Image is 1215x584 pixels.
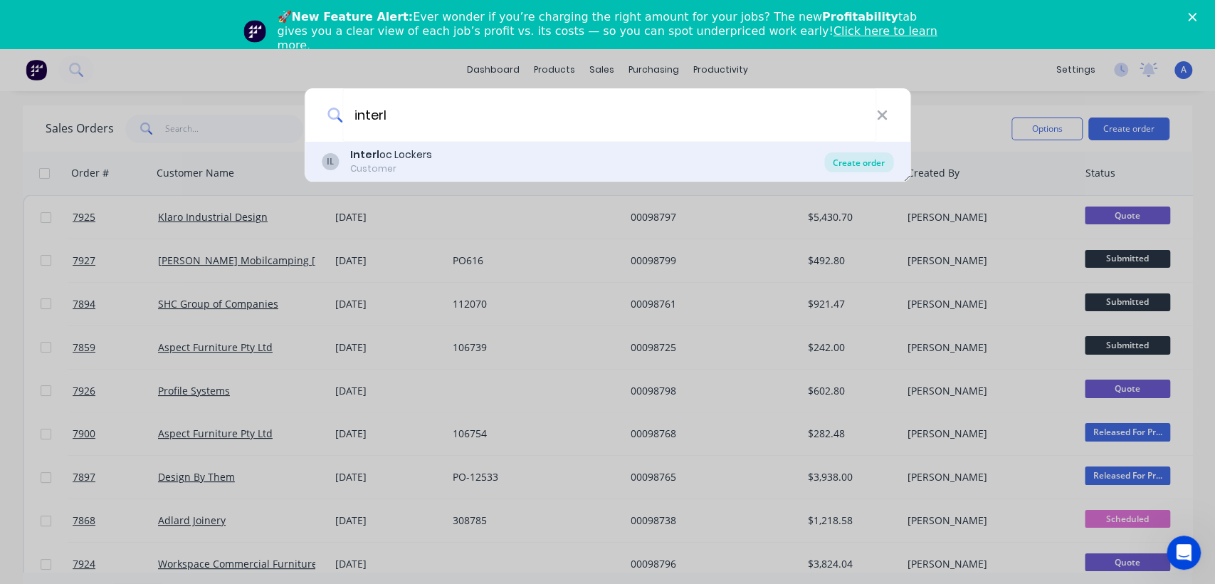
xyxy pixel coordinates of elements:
div: 🚀 Ever wonder if you’re charging the right amount for your jobs? The new tab gives you a clear vi... [278,10,950,53]
img: Profile image for Team [243,20,266,43]
b: Interl [350,147,379,162]
div: oc Lockers [350,147,432,162]
a: Click here to learn more. [278,24,937,52]
div: Close [1188,13,1202,21]
div: Customer [350,162,432,175]
input: Enter a customer name to create a new order... [342,88,876,142]
b: Profitability [822,10,898,24]
iframe: Intercom live chat [1167,536,1201,570]
b: New Feature Alert: [292,10,414,24]
div: Create order [824,152,893,172]
div: IL [322,153,339,170]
